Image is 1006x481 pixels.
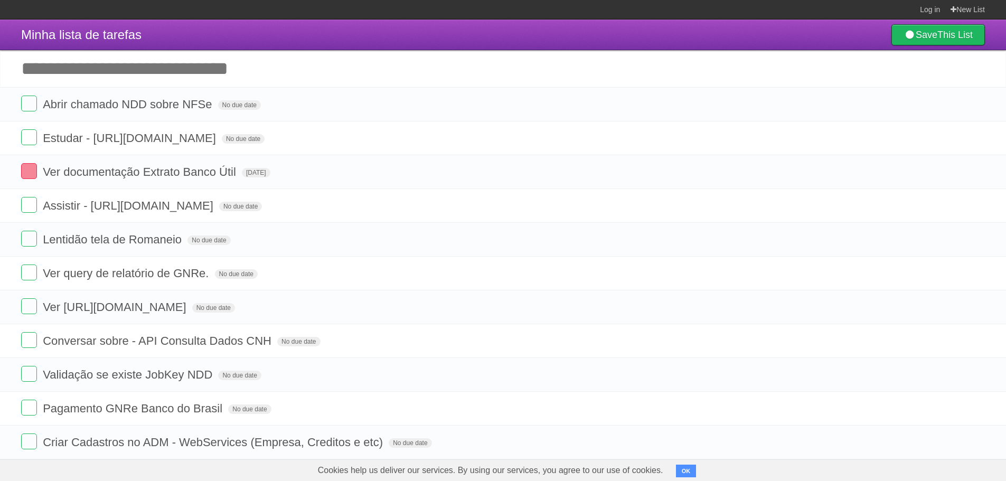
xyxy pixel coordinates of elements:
span: No due date [389,438,431,448]
span: No due date [218,371,261,380]
button: OK [676,465,697,477]
span: Ver [URL][DOMAIN_NAME] [43,300,189,314]
span: No due date [187,235,230,245]
span: Conversar sobre - API Consulta Dados CNH [43,334,274,347]
span: No due date [215,269,258,279]
label: Done [21,197,37,213]
span: Assistir - [URL][DOMAIN_NAME] [43,199,216,212]
span: [DATE] [242,168,270,177]
span: Cookies help us deliver our services. By using our services, you agree to our use of cookies. [307,460,674,481]
span: No due date [192,303,235,313]
span: No due date [218,100,261,110]
span: No due date [219,202,262,211]
span: Lentidão tela de Romaneio [43,233,184,246]
span: No due date [222,134,265,144]
span: Minha lista de tarefas [21,27,142,42]
span: Estudar - [URL][DOMAIN_NAME] [43,131,219,145]
span: Validação se existe JobKey NDD [43,368,215,381]
span: No due date [277,337,320,346]
label: Done [21,332,37,348]
label: Done [21,163,37,179]
label: Done [21,433,37,449]
a: SaveThis List [891,24,985,45]
label: Done [21,231,37,247]
label: Done [21,129,37,145]
span: Ver documentação Extrato Banco Útil [43,165,239,178]
span: No due date [228,404,271,414]
span: Abrir chamado NDD sobre NFSe [43,98,214,111]
label: Done [21,265,37,280]
b: This List [937,30,973,40]
label: Done [21,96,37,111]
span: Ver query de relatório de GNRe. [43,267,211,280]
span: Criar Cadastros no ADM - WebServices (Empresa, Creditos e etc) [43,436,386,449]
span: Pagamento GNRe Banco do Brasil [43,402,225,415]
label: Done [21,298,37,314]
label: Done [21,400,37,416]
label: Done [21,366,37,382]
